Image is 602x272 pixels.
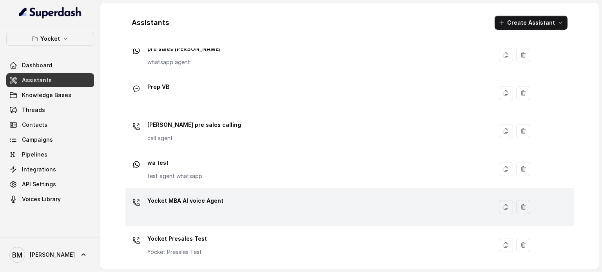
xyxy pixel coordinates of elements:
p: Yocket Presales Test [147,232,207,245]
a: Voices Library [6,192,94,206]
p: call agent [147,134,241,142]
button: Yocket [6,32,94,46]
a: Campaigns [6,133,94,147]
p: [PERSON_NAME] pre sales calling [147,119,241,131]
span: Knowledge Bases [22,91,71,99]
p: wa test [147,157,202,169]
p: whatsapp agent [147,58,221,66]
span: Assistants [22,76,52,84]
span: Integrations [22,166,56,173]
span: API Settings [22,180,56,188]
a: [PERSON_NAME] [6,244,94,266]
span: Voices Library [22,195,61,203]
a: Pipelines [6,148,94,162]
span: Campaigns [22,136,53,144]
p: Yocket MBA AI voice Agent [147,195,223,207]
a: Threads [6,103,94,117]
h1: Assistants [132,16,169,29]
a: API Settings [6,177,94,191]
a: Dashboard [6,58,94,72]
a: Assistants [6,73,94,87]
button: Create Assistant [495,16,568,30]
p: test agent whatsapp [147,172,202,180]
p: Yocket [40,34,60,43]
a: Contacts [6,118,94,132]
p: pre sales [PERSON_NAME] [147,43,221,55]
span: [PERSON_NAME] [30,251,75,259]
a: Integrations [6,162,94,177]
img: light.svg [19,6,82,19]
p: Yocket Presales Test [147,248,207,256]
a: Knowledge Bases [6,88,94,102]
text: BM [12,251,22,259]
span: Dashboard [22,61,52,69]
span: Threads [22,106,45,114]
span: Pipelines [22,151,47,159]
span: Contacts [22,121,47,129]
p: Prep VB [147,81,169,93]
